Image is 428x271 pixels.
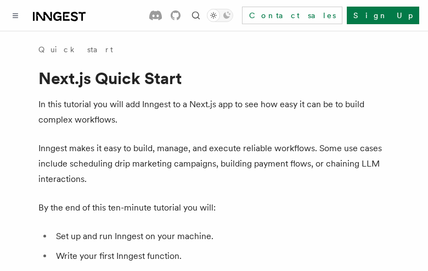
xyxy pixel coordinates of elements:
a: Sign Up [347,7,419,24]
h1: Next.js Quick Start [38,68,390,88]
button: Toggle dark mode [207,9,233,22]
button: Find something... [189,9,202,22]
li: Write your first Inngest function. [53,248,390,264]
a: Quick start [38,44,113,55]
p: By the end of this ten-minute tutorial you will: [38,200,390,215]
p: In this tutorial you will add Inngest to a Next.js app to see how easy it can be to build complex... [38,97,390,128]
button: Toggle navigation [9,9,22,22]
li: Set up and run Inngest on your machine. [53,229,390,244]
a: Contact sales [242,7,342,24]
p: Inngest makes it easy to build, manage, and execute reliable workflows. Some use cases include sc... [38,141,390,187]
